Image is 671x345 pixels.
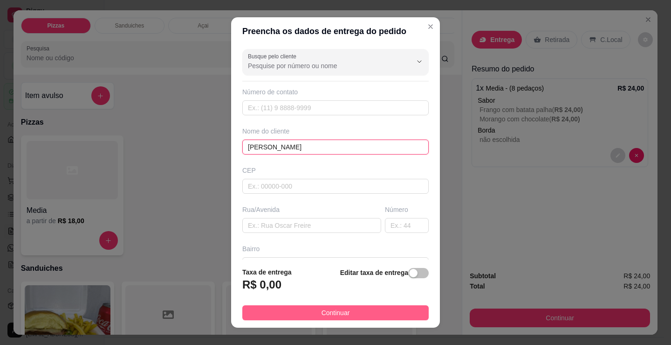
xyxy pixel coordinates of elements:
[242,205,381,214] div: Rua/Avenida
[242,257,429,272] input: Ex.: Bairro Jardim
[248,52,300,60] label: Busque pelo cliente
[385,205,429,214] div: Número
[423,19,438,34] button: Close
[322,308,350,318] span: Continuar
[242,127,429,136] div: Nome do cliente
[242,277,281,292] h3: R$ 0,00
[231,17,440,45] header: Preencha os dados de entrega do pedido
[242,305,429,320] button: Continuar
[242,268,292,276] strong: Taxa de entrega
[385,218,429,233] input: Ex.: 44
[242,166,429,175] div: CEP
[248,61,397,70] input: Busque pelo cliente
[340,269,408,276] strong: Editar taxa de entrega
[242,100,429,115] input: Ex.: (11) 9 8888-9999
[242,140,429,155] input: Ex.: João da Silva
[242,87,429,97] div: Número de contato
[242,179,429,194] input: Ex.: 00000-000
[242,244,429,253] div: Bairro
[242,218,381,233] input: Ex.: Rua Oscar Freire
[412,54,427,69] button: Show suggestions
